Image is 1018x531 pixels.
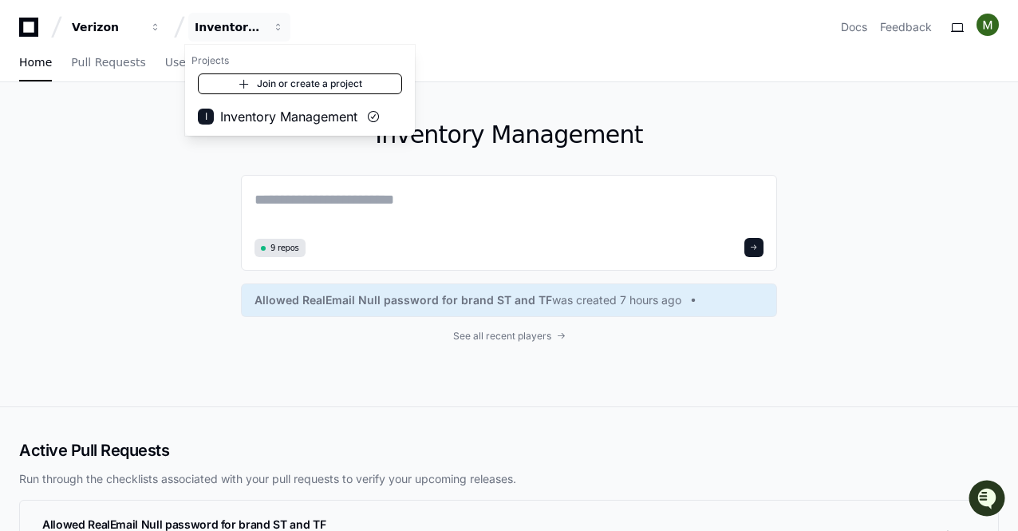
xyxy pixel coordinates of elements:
div: Verizon [72,19,140,35]
div: I [198,109,214,125]
span: Inventory Management [220,107,357,126]
p: Run through the checklists associated with your pull requests to verify your upcoming releases. [19,471,999,487]
a: Allowed RealEmail Null password for brand ST and TFwas created 7 hours ago [254,292,763,308]
a: Home [19,45,52,81]
a: Join or create a project [198,73,402,94]
span: See all recent players [453,330,551,343]
span: 9 repos [270,242,299,254]
div: Verizon [185,45,415,136]
a: Docs [841,19,867,35]
button: Feedback [880,19,932,35]
a: Powered byPylon [112,167,193,180]
h2: Active Pull Requests [19,439,999,462]
a: Pull Requests [71,45,145,81]
div: Welcome [16,64,290,89]
span: Home [19,57,52,67]
a: See all recent players [241,330,777,343]
span: Users [165,57,196,67]
img: ACg8ocISDsZ-2gfF41hmbmRDPVLBxza8eSbPNy9mhaGYDqKMro2MTw=s96-c [977,14,999,36]
h1: Inventory Management [241,121,777,149]
span: Pull Requests [71,57,145,67]
span: Allowed RealEmail Null password for brand ST and TF [42,517,326,531]
button: Verizon [65,13,168,42]
a: Users [165,45,196,81]
span: was created 7 hours ago [552,292,681,308]
div: Inventory Management [195,19,263,35]
span: Pylon [159,168,193,180]
div: Start new chat [54,119,262,135]
iframe: Open customer support [967,478,1010,521]
button: Inventory Management [188,13,290,42]
div: We're offline, but we'll be back soon! [54,135,231,148]
img: 1756235613930-3d25f9e4-fa56-45dd-b3ad-e072dfbd1548 [16,119,45,148]
h1: Projects [185,48,415,73]
button: Start new chat [271,124,290,143]
span: Allowed RealEmail Null password for brand ST and TF [254,292,552,308]
img: PlayerZero [16,16,48,48]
